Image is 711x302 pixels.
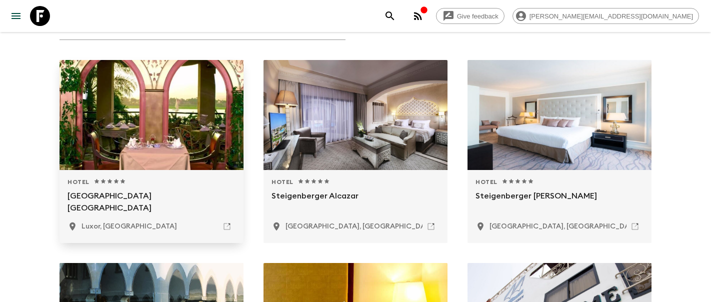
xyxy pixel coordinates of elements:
[380,6,400,26] button: search adventures
[512,8,699,24] div: [PERSON_NAME][EMAIL_ADDRESS][DOMAIN_NAME]
[67,178,89,186] span: Hotel
[467,60,651,170] div: Photo of Steigenberger Wiltcher's
[475,178,497,186] span: Hotel
[59,60,243,170] div: Photo of Steigenberger Nile Palace Luxor Hotel & Convention Center
[524,12,698,20] span: [PERSON_NAME][EMAIL_ADDRESS][DOMAIN_NAME]
[263,60,447,170] div: Photo of Steigenberger Alcazar
[67,190,235,214] p: [GEOGRAPHIC_DATA] [GEOGRAPHIC_DATA]
[6,6,26,26] button: menu
[285,221,436,231] p: Sharm El Sheikh, Egypt
[436,8,504,24] a: Give feedback
[475,190,643,214] p: Steigenberger [PERSON_NAME]
[451,12,504,20] span: Give feedback
[271,190,439,214] p: Steigenberger Alcazar
[81,221,177,231] p: Luxor, Egypt
[489,221,640,231] p: Brussels, Belgium
[271,178,293,186] span: Hotel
